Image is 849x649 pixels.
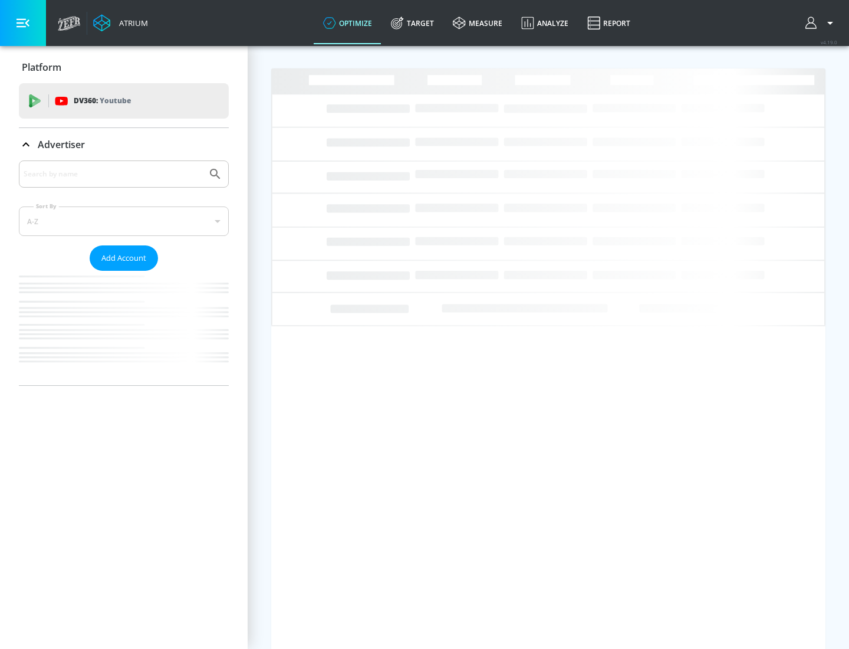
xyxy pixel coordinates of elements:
label: Sort By [34,202,59,210]
p: DV360: [74,94,131,107]
input: Search by name [24,166,202,182]
nav: list of Advertiser [19,271,229,385]
a: Target [381,2,443,44]
a: Analyze [512,2,578,44]
div: DV360: Youtube [19,83,229,119]
p: Platform [22,61,61,74]
div: Platform [19,51,229,84]
a: Report [578,2,640,44]
button: Add Account [90,245,158,271]
p: Youtube [100,94,131,107]
div: Advertiser [19,128,229,161]
span: Add Account [101,251,146,265]
span: v 4.19.0 [821,39,837,45]
a: measure [443,2,512,44]
a: optimize [314,2,381,44]
div: A-Z [19,206,229,236]
a: Atrium [93,14,148,32]
p: Advertiser [38,138,85,151]
div: Advertiser [19,160,229,385]
div: Atrium [114,18,148,28]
